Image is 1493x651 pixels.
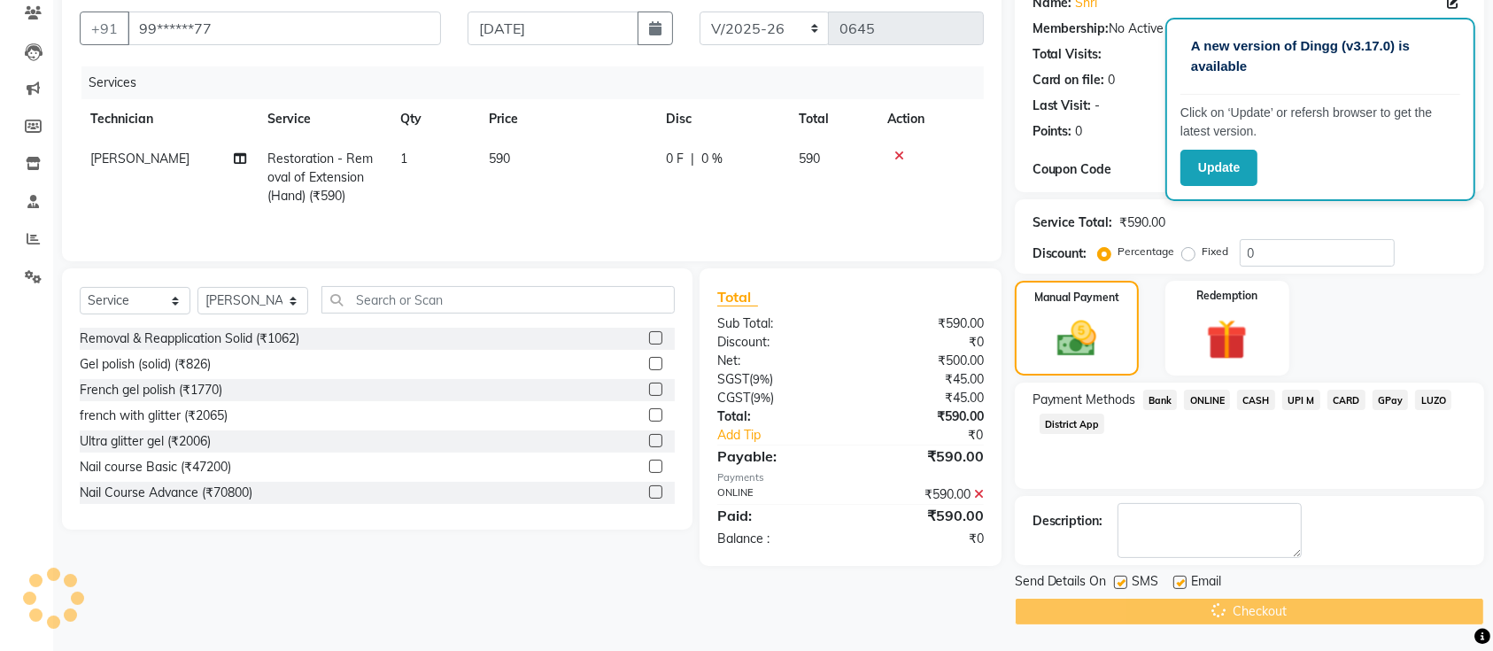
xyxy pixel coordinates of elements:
div: No Active Membership [1033,19,1466,38]
span: 9% [753,372,770,386]
div: Removal & Reapplication Solid (₹1062) [80,329,299,348]
div: Paid: [704,505,850,526]
div: ( ) [704,389,850,407]
span: Send Details On [1015,572,1107,594]
div: Membership: [1033,19,1110,38]
div: Sub Total: [704,314,850,333]
span: 9% [754,391,770,405]
th: Qty [390,99,478,139]
p: A new version of Dingg (v3.17.0) is available [1191,36,1450,76]
th: Service [257,99,390,139]
div: Coupon Code [1033,160,1177,179]
span: Restoration - Removal of Extension (Hand) (₹590) [267,151,373,204]
span: Bank [1143,390,1178,410]
span: Email [1192,572,1222,594]
div: Gel polish (solid) (₹826) [80,355,211,374]
input: Search by Name/Mobile/Email/Code [128,12,441,45]
img: _cash.svg [1045,316,1109,361]
div: Nail course Basic (₹47200) [80,458,231,477]
span: CGST [717,390,750,406]
span: CASH [1237,390,1275,410]
label: Redemption [1196,288,1257,304]
a: Add Tip [704,426,875,445]
div: ₹45.00 [850,389,996,407]
div: ₹0 [850,530,996,548]
span: Payment Methods [1033,391,1136,409]
div: 0 [1076,122,1083,141]
div: ₹590.00 [850,407,996,426]
div: Balance : [704,530,850,548]
span: SGST [717,371,749,387]
span: GPay [1373,390,1409,410]
span: Total [717,288,758,306]
div: ₹0 [850,333,996,352]
label: Percentage [1118,244,1175,260]
div: french with glitter (₹2065) [80,407,228,425]
div: Payments [717,470,984,485]
p: Click on ‘Update’ or refersh browser to get the latest version. [1180,104,1460,141]
div: ₹590.00 [1120,213,1166,232]
div: Card on file: [1033,71,1105,89]
div: Net: [704,352,850,370]
span: 1 [400,151,407,167]
div: ₹590.00 [850,505,996,526]
div: Total: [704,407,850,426]
span: District App [1040,414,1105,434]
span: | [691,150,694,168]
div: ( ) [704,370,850,389]
span: SMS [1133,572,1159,594]
input: Search or Scan [321,286,675,314]
div: Payable: [704,446,850,467]
div: Services [81,66,997,99]
div: ₹590.00 [850,314,996,333]
th: Total [788,99,877,139]
div: ₹590.00 [850,485,996,504]
span: 590 [799,151,820,167]
span: UPI M [1282,390,1320,410]
div: ₹45.00 [850,370,996,389]
div: Last Visit: [1033,97,1092,115]
span: 590 [489,151,510,167]
div: Total Visits: [1033,45,1102,64]
button: Update [1180,150,1257,186]
span: ONLINE [1184,390,1230,410]
button: +91 [80,12,129,45]
span: [PERSON_NAME] [90,151,190,167]
div: Description: [1033,512,1103,531]
div: Nail Course Advance (₹70800) [80,484,252,502]
div: Service Total: [1033,213,1113,232]
div: ₹590.00 [850,446,996,467]
div: Discount: [1033,244,1087,263]
label: Manual Payment [1034,290,1119,306]
div: Points: [1033,122,1072,141]
th: Action [877,99,984,139]
div: - [1095,97,1101,115]
th: Price [478,99,655,139]
div: ₹500.00 [850,352,996,370]
div: ONLINE [704,485,850,504]
div: French gel polish (₹1770) [80,381,222,399]
img: _gift.svg [1194,314,1260,365]
div: Discount: [704,333,850,352]
div: ₹0 [875,426,997,445]
th: Technician [80,99,257,139]
div: 0 [1109,71,1116,89]
label: Fixed [1203,244,1229,260]
span: 0 % [701,150,723,168]
th: Disc [655,99,788,139]
span: CARD [1327,390,1365,410]
span: 0 F [666,150,684,168]
div: Ultra glitter gel (₹2006) [80,432,211,451]
span: LUZO [1415,390,1451,410]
